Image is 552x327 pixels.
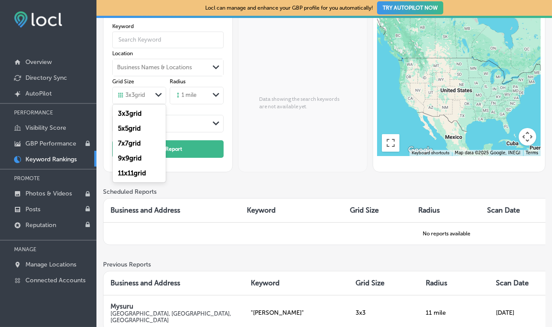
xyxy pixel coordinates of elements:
[455,150,520,156] span: Map data ©2025 Google, INEGI
[118,110,142,117] label: 3 x 3 grid
[118,124,141,132] label: 5 x 5 grid
[25,277,85,284] p: Connected Accounts
[251,309,342,316] p: " [PERSON_NAME] "
[103,188,545,195] h3: Scheduled Reports
[118,169,146,177] label: 11 x 11 grid
[343,199,411,222] th: Grid Size
[240,199,343,222] th: Keyword
[412,150,449,156] button: Keyboard shortcuts
[526,150,538,156] a: Terms
[110,310,237,323] p: [GEOGRAPHIC_DATA], [GEOGRAPHIC_DATA], [GEOGRAPHIC_DATA]
[411,199,480,222] th: Radius
[112,50,224,57] label: Location
[25,74,67,82] p: Directory Sync
[25,58,52,66] p: Overview
[112,23,224,29] label: Keyword
[406,145,435,156] a: Open this area in Google Maps (opens a new window)
[382,134,399,152] button: Toggle fullscreen view
[118,154,142,162] label: 9 x 9 grid
[25,190,72,197] p: Photos & Videos
[25,156,77,163] p: Keyword Rankings
[25,221,56,229] p: Reputation
[14,11,62,28] img: fda3e92497d09a02dc62c9cd864e3231.png
[112,28,224,51] input: Search Keyword
[110,302,237,310] p: Mysuru
[25,124,66,132] p: Visibility Score
[103,271,244,295] th: Business and Address
[112,140,224,158] button: Run Report
[25,90,52,97] p: AutoPilot
[117,92,145,100] div: 3 x 3 grid
[103,261,545,268] h3: Previous Reports
[118,139,141,147] label: 7 x 7 grid
[244,271,349,295] th: Keyword
[406,145,435,156] img: Google
[112,107,224,113] label: Recurrence
[519,128,536,146] button: Map camera controls
[117,64,192,71] div: Business Names & Locations
[377,1,443,14] button: TRY AUTOPILOT NOW
[25,261,76,268] p: Manage Locations
[170,78,185,85] label: Radius
[419,271,489,295] th: Radius
[480,199,548,222] th: Scan Date
[112,78,134,85] label: Grid Size
[25,140,76,147] p: GBP Performance
[103,199,240,222] th: Business and Address
[175,92,196,100] div: 1 mile
[25,206,40,213] p: Posts
[349,271,419,295] th: Grid Size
